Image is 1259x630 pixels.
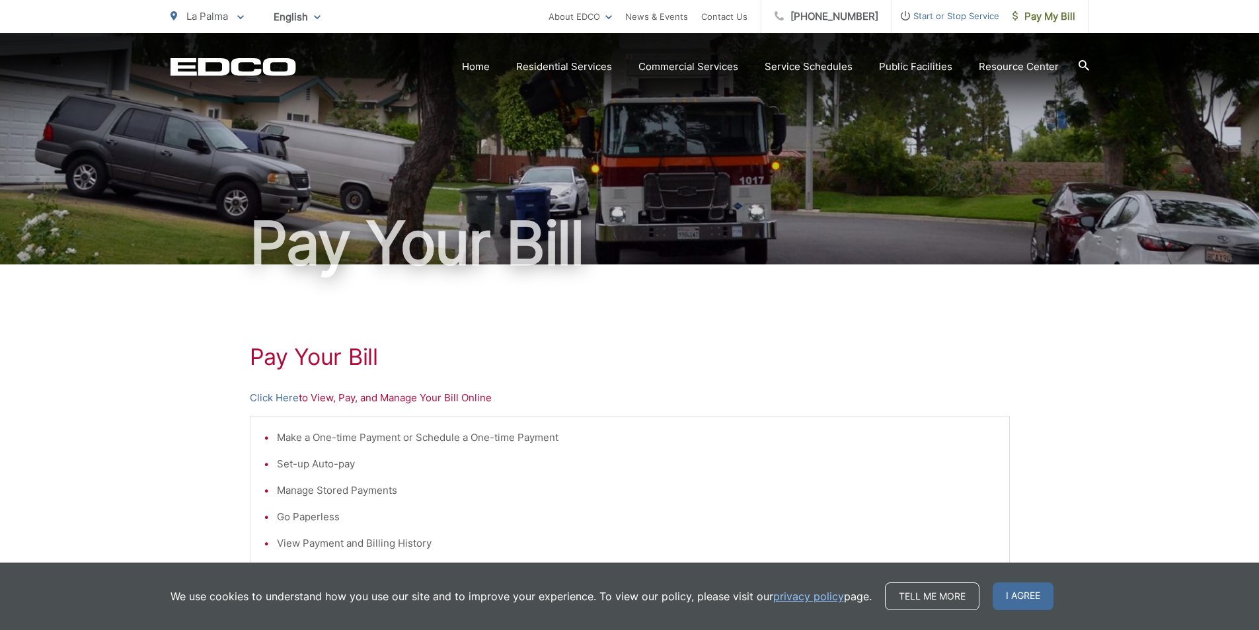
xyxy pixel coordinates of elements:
[186,10,228,22] span: La Palma
[250,390,1010,406] p: to View, Pay, and Manage Your Bill Online
[773,588,844,604] a: privacy policy
[277,456,996,472] li: Set-up Auto-pay
[171,588,872,604] p: We use cookies to understand how you use our site and to improve your experience. To view our pol...
[264,5,330,28] span: English
[250,344,1010,370] h1: Pay Your Bill
[701,9,747,24] a: Contact Us
[879,59,952,75] a: Public Facilities
[765,59,853,75] a: Service Schedules
[979,59,1059,75] a: Resource Center
[277,483,996,498] li: Manage Stored Payments
[1012,9,1075,24] span: Pay My Bill
[171,210,1089,276] h1: Pay Your Bill
[516,59,612,75] a: Residential Services
[277,535,996,551] li: View Payment and Billing History
[625,9,688,24] a: News & Events
[171,58,296,76] a: EDCD logo. Return to the homepage.
[549,9,612,24] a: About EDCO
[277,509,996,525] li: Go Paperless
[993,582,1053,610] span: I agree
[885,582,979,610] a: Tell me more
[277,430,996,446] li: Make a One-time Payment or Schedule a One-time Payment
[250,390,299,406] a: Click Here
[638,59,738,75] a: Commercial Services
[462,59,490,75] a: Home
